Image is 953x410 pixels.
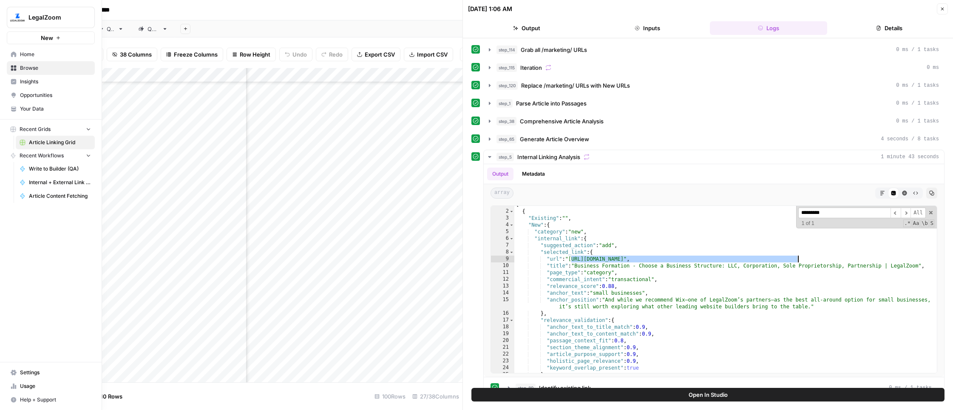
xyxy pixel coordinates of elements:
div: 8 [491,249,514,256]
span: Settings [20,369,91,376]
div: 15 [491,296,514,310]
div: 24 [491,364,514,371]
span: Toggle code folding, rows 17 through 25 [509,317,514,324]
span: Recent Grids [20,125,51,133]
button: Output [487,168,513,180]
span: array [491,188,513,199]
div: 2 [491,208,514,215]
span: 38 Columns [120,50,152,59]
div: QA2 [147,25,159,33]
span: Alt-Enter [910,208,926,218]
a: QA2 [131,20,175,37]
span: Recent Workflows [20,152,64,159]
span: 0 ms / 1 tasks [896,46,939,54]
button: 0 ms [484,61,944,74]
div: 25 [491,371,514,378]
span: 0 ms / 1 tasks [889,384,932,392]
span: Identify existing link [539,384,591,392]
button: Export CSV [352,48,400,61]
div: 21 [491,344,514,351]
span: Search In Selection [930,219,934,227]
div: 12 [491,276,514,283]
span: Usage [20,382,91,390]
button: Recent Grids [7,123,95,136]
span: Your Data [20,105,91,113]
a: Browse [7,61,95,75]
button: Help + Support [7,393,95,407]
button: Import CSV [404,48,453,61]
span: Help + Support [20,396,91,404]
div: 9 [491,256,514,262]
div: 23 [491,358,514,364]
span: 1 of 1 [798,220,818,227]
span: Browse [20,64,91,72]
button: Redo [316,48,348,61]
div: 11 [491,269,514,276]
div: 18 [491,324,514,330]
button: New [7,31,95,44]
div: 22 [491,351,514,358]
span: step_114 [496,46,517,54]
button: 1 minute 43 seconds [484,150,944,164]
a: Article Content Fetching [16,189,95,203]
span: Opportunities [20,91,91,99]
span: Freeze Columns [174,50,218,59]
a: Home [7,48,95,61]
a: QA [90,20,131,37]
a: Usage [7,379,95,393]
span: Article Content Fetching [29,192,91,200]
span: step_38 [496,117,516,125]
span: Toggle code folding, rows 4 through 45 [509,222,514,228]
div: 100 Rows [371,390,409,403]
span: Insights [20,78,91,85]
a: Write to Builder (QA) [16,162,95,176]
div: 20 [491,337,514,344]
span: Internal + External Link Addition [29,179,91,186]
button: Undo [279,48,312,61]
button: Recent Workflows [7,149,95,162]
a: Article Linking Grid [16,136,95,149]
div: 10 [491,262,514,269]
span: Export CSV [365,50,395,59]
span: RegExp Search [903,219,911,227]
button: Row Height [227,48,276,61]
span: step_5 [496,153,514,161]
button: Freeze Columns [161,48,223,61]
span: step_65 [496,135,516,143]
span: Toggle code folding, rows 6 through 33 [509,235,514,242]
button: 0 ms / 1 tasks [484,43,944,57]
div: 19 [491,330,514,337]
span: Internal Linking Analysis [517,153,580,161]
span: Whole Word Search [921,219,928,227]
button: Output [468,21,585,35]
span: Row Height [240,50,270,59]
span: step_115 [496,63,517,72]
span: Iteration [520,63,542,72]
span: 0 ms [927,64,939,71]
span: Replace /marketing/ URLs with New URLs [521,81,630,90]
div: [DATE] 1:06 AM [468,5,512,13]
span: 4 seconds / 8 tasks [881,135,939,143]
div: 4 [491,222,514,228]
span: step_120 [496,81,518,90]
span: Grab all /marketing/ URLs [521,46,587,54]
div: QA [107,25,114,33]
span: 0 ms / 1 tasks [896,82,939,89]
span: Add 10 Rows [88,392,122,401]
div: 13 [491,283,514,290]
button: Inputs [589,21,706,35]
a: Opportunities [7,88,95,102]
span: Parse Article into Passages [516,99,587,108]
img: LegalZoom Logo [10,10,25,25]
div: 16 [491,310,514,317]
span: Toggle code folding, rows 8 through 16 [509,249,514,256]
span: Toggle code folding, rows 2 through 46 [509,208,514,215]
button: 4 seconds / 8 tasks [484,132,944,146]
span: ​ [891,208,901,218]
span: Home [20,51,91,58]
div: 17 [491,317,514,324]
span: Generate Article Overview [520,135,589,143]
a: Your Data [7,102,95,116]
button: 0 ms / 1 tasks [484,114,944,128]
button: Open In Studio [471,388,944,401]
